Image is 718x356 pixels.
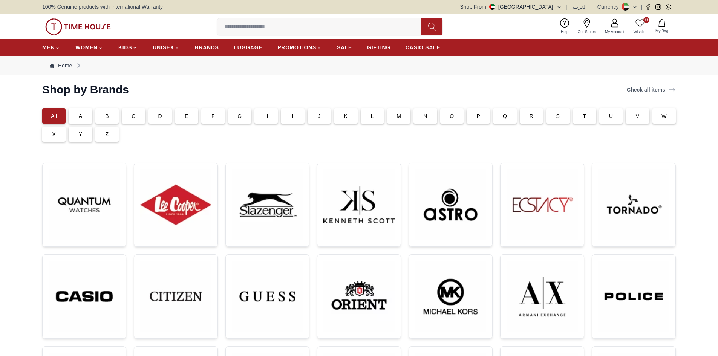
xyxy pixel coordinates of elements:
a: WOMEN [75,41,103,54]
a: CASIO SALE [406,41,441,54]
p: Z [106,130,109,138]
span: GIFTING [367,44,390,51]
span: CASIO SALE [406,44,441,51]
p: I [292,112,294,120]
a: LUGGAGE [234,41,263,54]
span: MEN [42,44,55,51]
span: WOMEN [75,44,98,51]
span: Our Stores [575,29,599,35]
p: U [609,112,613,120]
span: | [591,3,593,11]
a: Home [50,62,72,69]
p: C [132,112,135,120]
p: L [371,112,374,120]
img: ... [49,169,120,240]
p: V [636,112,640,120]
a: GIFTING [367,41,390,54]
p: N [423,112,427,120]
img: ... [415,169,486,240]
span: | [641,3,642,11]
span: Wishlist [631,29,649,35]
span: Help [558,29,572,35]
button: العربية [572,3,587,11]
a: UNISEX [153,41,179,54]
p: W [661,112,666,120]
img: ... [415,261,486,332]
a: Check all items [625,84,677,95]
a: 0Wishlist [629,17,651,36]
img: United Arab Emirates [489,4,495,10]
img: ... [49,261,120,332]
p: S [556,112,560,120]
img: ... [232,169,303,240]
p: G [237,112,242,120]
span: BRANDS [195,44,219,51]
a: Our Stores [573,17,600,36]
img: ... [598,261,669,332]
img: ... [598,169,669,240]
a: SALE [337,41,352,54]
h2: Shop by Brands [42,83,129,96]
a: MEN [42,41,60,54]
span: KIDS [118,44,132,51]
p: H [264,112,268,120]
p: O [450,112,454,120]
img: ... [507,169,578,240]
img: ... [45,18,111,35]
img: ... [232,261,303,332]
img: ... [323,169,395,240]
span: LUGGAGE [234,44,263,51]
a: Facebook [645,4,651,10]
span: SALE [337,44,352,51]
p: E [185,112,188,120]
button: My Bag [651,18,673,35]
p: All [51,112,57,120]
p: D [158,112,162,120]
p: R [530,112,533,120]
span: | [566,3,568,11]
a: Whatsapp [666,4,671,10]
a: KIDS [118,41,138,54]
p: M [397,112,401,120]
img: ... [140,169,211,240]
img: ... [140,261,211,332]
a: Instagram [655,4,661,10]
p: P [476,112,480,120]
a: Help [556,17,573,36]
span: UNISEX [153,44,174,51]
p: T [583,112,586,120]
p: Y [79,130,83,138]
span: 0 [643,17,649,23]
p: A [79,112,83,120]
p: Q [503,112,507,120]
span: PROMOTIONS [277,44,316,51]
span: My Bag [652,28,671,34]
a: BRANDS [195,41,219,54]
img: ... [323,261,395,332]
p: X [52,130,56,138]
span: 100% Genuine products with International Warranty [42,3,163,11]
img: ... [507,261,578,332]
p: J [318,112,320,120]
p: F [211,112,215,120]
nav: Breadcrumb [42,56,676,75]
p: K [344,112,348,120]
a: PROMOTIONS [277,41,322,54]
div: Currency [597,3,622,11]
button: Shop From[GEOGRAPHIC_DATA] [460,3,562,11]
span: My Account [602,29,628,35]
p: B [105,112,109,120]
